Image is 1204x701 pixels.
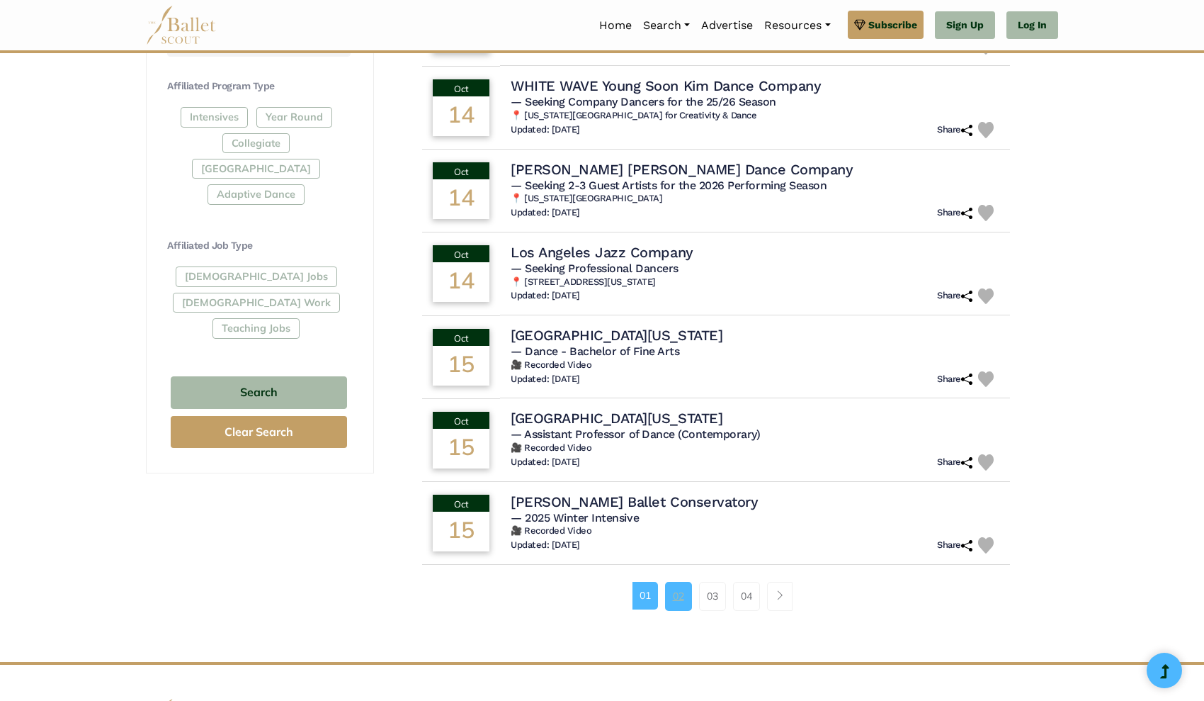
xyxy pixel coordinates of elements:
[1006,11,1058,40] a: Log In
[511,110,999,122] h6: 📍 [US_STATE][GEOGRAPHIC_DATA] for Creativity & Dance
[171,376,347,410] button: Search
[637,11,695,40] a: Search
[848,11,924,39] a: Subscribe
[594,11,637,40] a: Home
[733,582,760,610] a: 04
[632,582,658,609] a: 01
[433,162,489,179] div: Oct
[511,207,580,219] h6: Updated: [DATE]
[937,456,972,469] h6: Share
[433,79,489,96] div: Oct
[695,11,759,40] a: Advertise
[511,124,580,136] h6: Updated: [DATE]
[433,495,489,512] div: Oct
[511,539,580,551] h6: Updated: [DATE]
[511,276,999,288] h6: 📍 [STREET_ADDRESS][US_STATE]
[511,427,760,441] span: — Assistant Professor of Dance (Contemporary)
[433,262,489,302] div: 14
[937,290,972,302] h6: Share
[433,346,489,386] div: 15
[759,11,836,40] a: Resources
[511,77,821,95] h4: WHITE WAVE Young Soon Kim Dance Company
[699,582,726,610] a: 03
[433,245,489,262] div: Oct
[511,193,999,205] h6: 📍 [US_STATE][GEOGRAPHIC_DATA]
[511,409,722,427] h4: [GEOGRAPHIC_DATA][US_STATE]
[937,374,972,386] h6: Share
[511,374,580,386] h6: Updated: [DATE]
[511,359,999,371] h6: 🎥 Recorded Video
[433,412,489,429] div: Oct
[511,95,776,108] span: — Seeking Company Dancers for the 25/26 Season
[511,290,580,302] h6: Updated: [DATE]
[868,17,917,33] span: Subscribe
[511,511,639,525] span: — 2025 Winter Intensive
[937,539,972,551] h6: Share
[511,442,999,454] h6: 🎥 Recorded Video
[167,239,351,253] h4: Affiliated Job Type
[433,96,489,136] div: 14
[854,17,865,33] img: gem.svg
[511,262,678,275] span: — Seeking Professional Dancers
[511,160,853,179] h4: [PERSON_NAME] [PERSON_NAME] Dance Company
[433,512,489,551] div: 15
[433,179,489,219] div: 14
[937,207,972,219] h6: Share
[511,456,580,469] h6: Updated: [DATE]
[167,79,351,94] h4: Affiliated Program Type
[433,429,489,469] div: 15
[511,493,758,511] h4: [PERSON_NAME] Ballet Conservatory
[632,582,800,610] nav: Page navigation example
[511,344,679,358] span: — Dance - Bachelor of Fine Arts
[171,416,347,448] button: Clear Search
[511,243,693,262] h4: Los Angeles Jazz Company
[937,124,972,136] h6: Share
[511,525,999,537] h6: 🎥 Recorded Video
[935,11,995,40] a: Sign Up
[511,179,827,192] span: — Seeking 2-3 Guest Artists for the 2026 Performing Season
[433,329,489,346] div: Oct
[511,326,722,344] h4: [GEOGRAPHIC_DATA][US_STATE]
[665,582,692,610] a: 02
